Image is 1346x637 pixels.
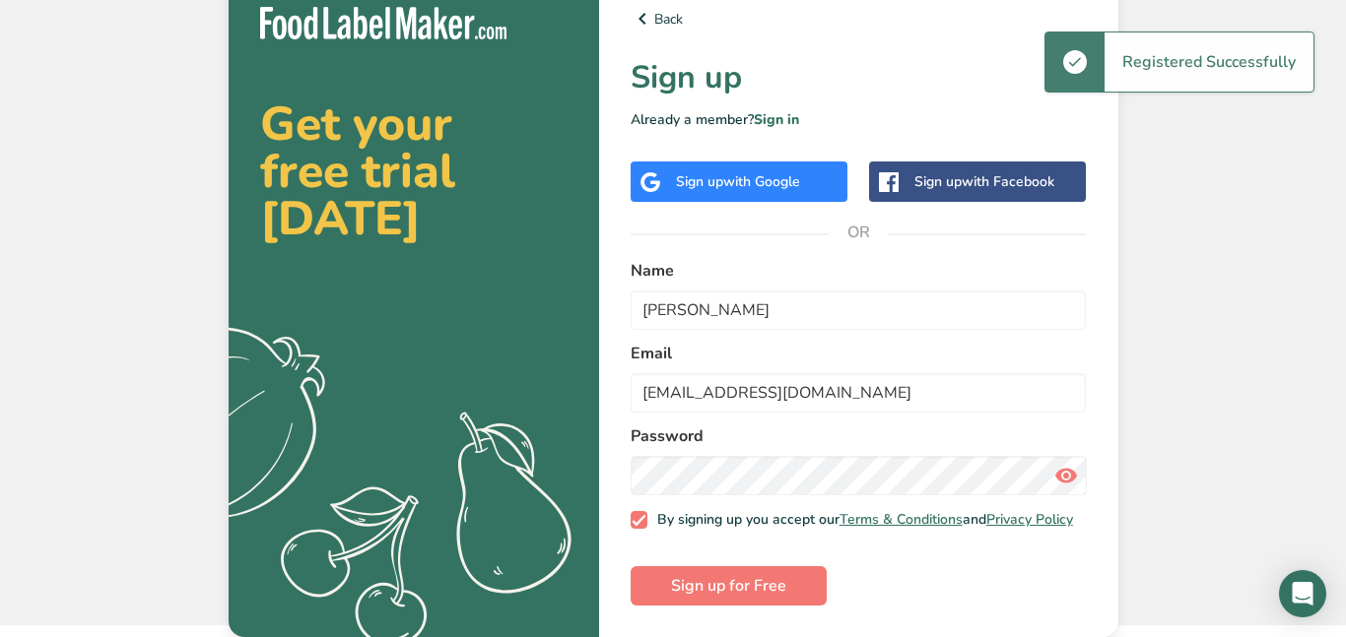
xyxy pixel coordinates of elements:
a: Back [631,7,1087,31]
label: Password [631,424,1087,448]
a: Privacy Policy [986,510,1073,529]
h1: Sign up [631,54,1087,101]
span: Sign up for Free [671,574,786,598]
span: By signing up you accept our and [647,511,1073,529]
span: OR [829,203,888,262]
a: Sign in [754,110,799,129]
span: with Facebook [962,172,1054,191]
p: Already a member? [631,109,1087,130]
input: email@example.com [631,373,1087,413]
input: John Doe [631,290,1087,330]
div: Sign up [676,171,800,192]
span: with Google [723,172,800,191]
img: Food Label Maker [260,7,506,39]
h2: Get your free trial [DATE] [260,100,568,242]
button: Sign up for Free [631,566,827,605]
label: Email [631,342,1087,365]
div: Registered Successfully [1105,32,1313,92]
label: Name [631,259,1087,283]
a: Terms & Conditions [840,510,963,529]
div: Open Intercom Messenger [1279,570,1326,617]
div: Sign up [914,171,1054,192]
